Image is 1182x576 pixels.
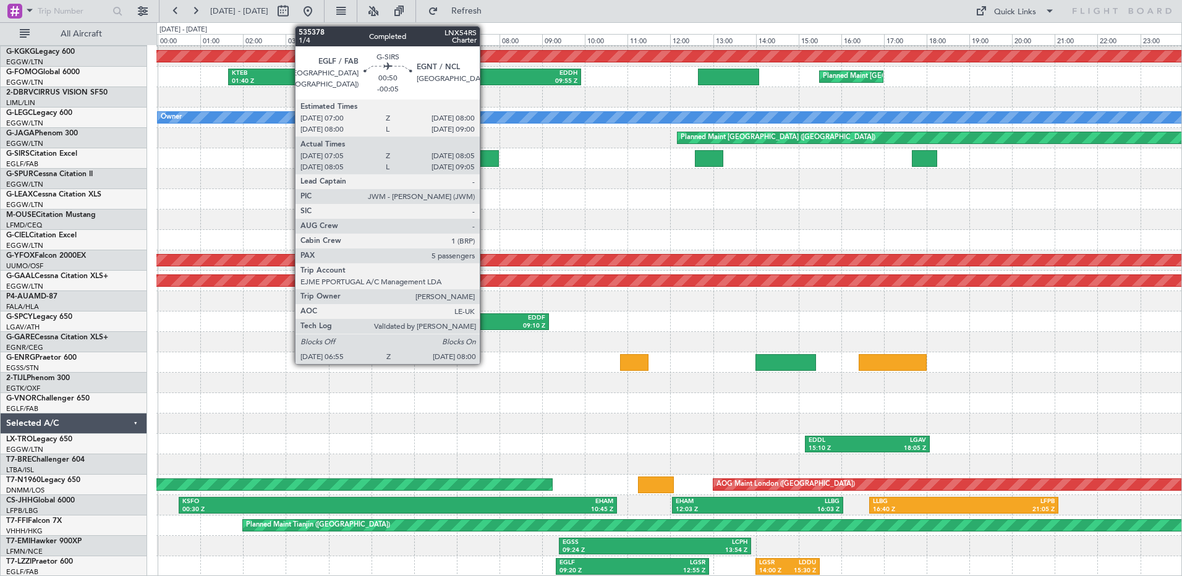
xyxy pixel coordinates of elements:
[6,78,43,87] a: EGGW/LTN
[969,1,1061,21] button: Quick Links
[6,48,35,56] span: G-KGKG
[6,395,90,402] a: G-VNORChallenger 650
[457,34,500,45] div: 07:00
[6,354,77,362] a: G-ENRGPraetor 600
[6,497,33,504] span: CS-JHH
[286,34,328,45] div: 03:00
[6,313,72,321] a: G-SPCYLegacy 650
[6,384,40,393] a: EGTK/OXF
[6,273,108,280] a: G-GAALCessna Citation XLS+
[6,343,43,352] a: EGNR/CEG
[6,150,77,158] a: G-SIRSCitation Excel
[6,232,77,239] a: G-CIELCitation Excel
[627,34,670,45] div: 11:00
[405,77,577,86] div: 09:55 Z
[6,558,32,565] span: T7-LZZI
[757,506,839,514] div: 16:03 Z
[6,445,43,454] a: EGGW/LTN
[481,314,545,323] div: EDDF
[6,109,33,117] span: G-LEGC
[6,69,38,76] span: G-FOMO
[6,89,108,96] a: 2-DBRVCIRRUS VISION SF50
[6,334,108,341] a: G-GARECessna Citation XLS+
[398,498,613,506] div: EHAM
[867,436,926,445] div: LGAV
[6,517,62,525] a: T7-FFIFalcon 7X
[246,516,390,535] div: Planned Maint Tianjin ([GEOGRAPHIC_DATA])
[6,191,33,198] span: G-LEAX
[867,444,926,453] div: 18:05 Z
[964,506,1055,514] div: 21:05 Z
[441,7,493,15] span: Refresh
[6,456,85,464] a: T7-BREChallenger 604
[182,506,398,514] div: 00:30 Z
[417,322,482,331] div: 06:00 Z
[559,559,632,567] div: EGLF
[6,476,80,484] a: T7-N1960Legacy 650
[372,34,414,45] div: 05:00
[6,354,35,362] span: G-ENRG
[6,456,32,464] span: T7-BRE
[398,506,613,514] div: 10:45 Z
[632,559,705,567] div: LGSR
[6,180,43,189] a: EGGW/LTN
[182,498,398,506] div: KSFO
[6,527,43,536] a: VHHH/HKG
[799,34,841,45] div: 15:00
[6,313,33,321] span: G-SPCY
[6,506,38,515] a: LFPB/LBG
[414,34,457,45] div: 06:00
[6,48,75,56] a: G-KGKGLegacy 600
[6,395,36,402] span: G-VNOR
[6,486,45,495] a: DNMM/LOS
[809,436,867,445] div: EDDL
[6,130,78,137] a: G-JAGAPhenom 300
[1097,34,1140,45] div: 22:00
[6,282,43,291] a: EGGW/LTN
[873,498,964,506] div: LLBG
[6,293,57,300] a: P4-AUAMD-87
[38,2,109,20] input: Trip Number
[6,436,72,443] a: LX-TROLegacy 650
[655,546,747,555] div: 13:54 Z
[6,465,34,475] a: LTBA/ISL
[6,547,43,556] a: LFMN/NCE
[6,57,43,67] a: EGGW/LTN
[243,34,286,45] div: 02:00
[6,98,35,108] a: LIML/LIN
[6,130,35,137] span: G-JAGA
[6,252,35,260] span: G-YFOX
[841,34,884,45] div: 16:00
[927,34,969,45] div: 18:00
[6,538,30,545] span: T7-EMI
[6,109,72,117] a: G-LEGCLegacy 600
[159,25,207,35] div: [DATE] - [DATE]
[200,34,243,45] div: 01:00
[6,89,33,96] span: 2-DBRV
[500,34,542,45] div: 08:00
[6,538,82,545] a: T7-EMIHawker 900XP
[6,171,33,178] span: G-SPUR
[6,119,43,128] a: EGGW/LTN
[6,241,43,250] a: EGGW/LTN
[559,567,632,575] div: 09:20 Z
[405,69,577,78] div: EDDH
[6,211,36,219] span: M-OUSE
[716,475,855,494] div: AOG Maint London ([GEOGRAPHIC_DATA])
[6,159,38,169] a: EGLF/FAB
[6,252,86,260] a: G-YFOXFalcon 2000EX
[788,567,816,575] div: 15:30 Z
[6,221,42,230] a: LFMD/CEQ
[6,302,39,311] a: FALA/HLA
[6,150,30,158] span: G-SIRS
[6,517,28,525] span: T7-FFI
[994,6,1036,19] div: Quick Links
[6,323,40,332] a: LGAV/ATH
[6,476,41,484] span: T7-N1960
[873,506,964,514] div: 16:40 Z
[563,546,655,555] div: 09:24 Z
[6,273,35,280] span: G-GAAL
[681,129,875,147] div: Planned Maint [GEOGRAPHIC_DATA] ([GEOGRAPHIC_DATA])
[6,69,80,76] a: G-FOMOGlobal 6000
[969,34,1012,45] div: 19:00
